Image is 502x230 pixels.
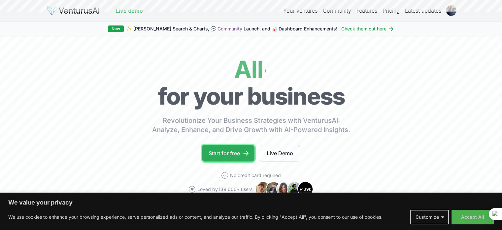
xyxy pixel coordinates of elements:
a: Check them out here [341,25,394,32]
div: New [108,25,124,32]
a: Start for free [202,145,254,161]
img: Avatar 3 [276,181,292,197]
span: ✨ [PERSON_NAME] Search & Charts, 💬 Launch, and 📊 Dashboard Enhancements! [126,25,337,32]
button: Customize [410,210,449,224]
a: Live Demo [260,145,300,161]
img: Avatar 4 [287,181,303,197]
a: Community [218,26,242,31]
button: Accept All [452,210,494,224]
img: Avatar 1 [255,181,271,197]
p: We use cookies to enhance your browsing experience, serve personalized ads or content, and analyz... [8,213,383,221]
img: Avatar 2 [266,181,282,197]
p: We value your privacy [8,199,494,207]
